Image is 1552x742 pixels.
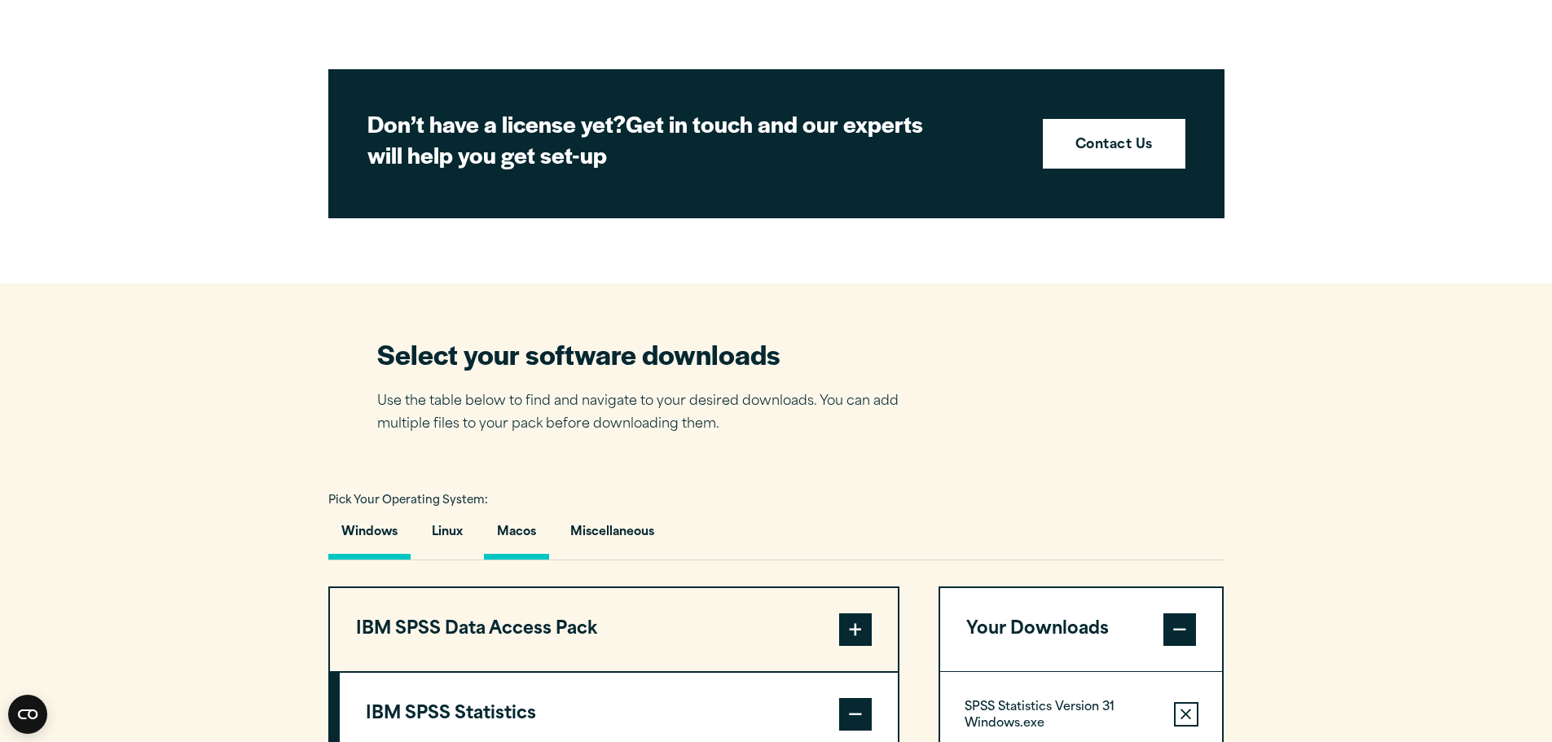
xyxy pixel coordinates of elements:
[328,513,411,560] button: Windows
[419,513,476,560] button: Linux
[377,336,923,372] h2: Select your software downloads
[940,588,1223,671] button: Your Downloads
[330,588,898,671] button: IBM SPSS Data Access Pack
[484,513,549,560] button: Macos
[1043,119,1185,169] a: Contact Us
[557,513,667,560] button: Miscellaneous
[1075,135,1153,156] strong: Contact Us
[367,108,938,169] h2: Get in touch and our experts will help you get set-up
[965,700,1161,732] p: SPSS Statistics Version 31 Windows.exe
[367,107,626,139] strong: Don’t have a license yet?
[377,390,923,437] p: Use the table below to find and navigate to your desired downloads. You can add multiple files to...
[8,695,47,734] button: Open CMP widget
[328,495,488,506] span: Pick Your Operating System:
